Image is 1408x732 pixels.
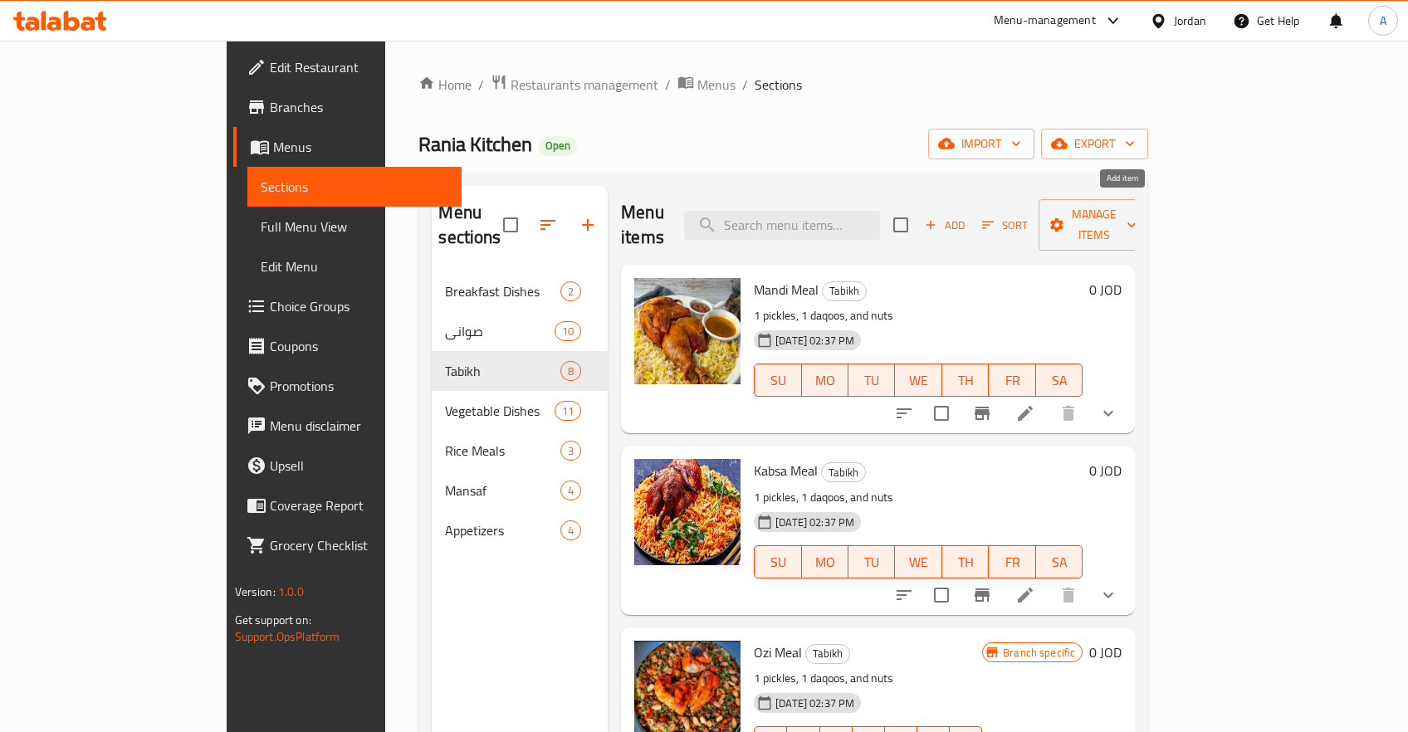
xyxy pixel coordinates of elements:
[769,333,861,349] span: [DATE] 02:37 PM
[902,368,935,393] span: WE
[996,645,1082,661] span: Branch specific
[561,523,580,539] span: 4
[1174,12,1206,30] div: Jordan
[918,212,971,238] button: Add
[278,581,304,603] span: 1.0.0
[1089,459,1122,482] h6: 0 JOD
[805,644,850,664] div: Tabikh
[924,578,959,612] span: Select to update
[822,463,865,482] span: Tabikh
[1036,364,1083,397] button: SA
[445,481,560,500] span: Mansaf
[432,391,608,431] div: Vegetable Dishes11
[761,368,794,393] span: SU
[942,545,989,578] button: TH
[270,535,448,555] span: Grocery Checklist
[270,336,448,356] span: Coupons
[697,75,736,95] span: Menus
[445,520,560,540] div: Appetizers
[754,305,1083,326] p: 1 pickles, 1 daqoos, and nuts
[233,486,462,525] a: Coverage Report
[809,550,842,574] span: MO
[995,550,1029,574] span: FR
[1041,129,1148,159] button: export
[418,74,1148,95] nav: breadcrumb
[270,416,448,436] span: Menu disclaimer
[445,281,560,301] span: Breakfast Dishes
[561,364,580,379] span: 8
[233,525,462,565] a: Grocery Checklist
[754,668,982,689] p: 1 pickles, 1 daqoos, and nuts
[677,74,736,95] a: Menus
[560,441,581,461] div: items
[1054,134,1135,154] span: export
[895,364,941,397] button: WE
[806,644,849,663] span: Tabikh
[233,446,462,486] a: Upsell
[994,11,1096,31] div: Menu-management
[247,207,462,246] a: Full Menu View
[560,520,581,540] div: items
[528,205,568,245] span: Sort sections
[754,640,802,665] span: Ozi Meal
[247,246,462,286] a: Edit Menu
[491,74,658,95] a: Restaurants management
[884,393,924,433] button: sort-choices
[1015,403,1035,423] a: Edit menu item
[568,205,608,245] button: Add section
[822,281,867,301] div: Tabikh
[769,695,861,711] span: [DATE] 02:37 PM
[270,376,448,396] span: Promotions
[561,443,580,459] span: 3
[941,134,1021,154] span: import
[1036,545,1083,578] button: SA
[883,207,918,242] span: Select section
[802,364,848,397] button: MO
[848,545,895,578] button: TU
[561,284,580,300] span: 2
[235,626,340,647] a: Support.OpsPlatform
[665,75,671,95] li: /
[621,200,664,250] h2: Menu items
[233,47,462,87] a: Edit Restaurant
[445,401,554,421] span: Vegetable Dishes
[982,216,1028,235] span: Sort
[432,431,608,471] div: Rice Meals3
[809,368,842,393] span: MO
[233,326,462,366] a: Coupons
[539,136,577,156] div: Open
[978,212,1032,238] button: Sort
[561,483,580,499] span: 4
[902,550,935,574] span: WE
[493,207,528,242] span: Select all sections
[445,361,560,381] span: Tabikh
[949,550,982,574] span: TH
[754,458,818,483] span: Kabsa Meal
[235,581,276,603] span: Version:
[1098,403,1118,423] svg: Show Choices
[754,487,1083,508] p: 1 pickles, 1 daqoos, and nuts
[432,351,608,391] div: Tabikh8
[445,321,554,341] span: صواني
[445,441,560,461] span: Rice Meals
[478,75,484,95] li: /
[754,277,819,302] span: Mandi Meal
[821,462,866,482] div: Tabikh
[1089,278,1122,301] h6: 0 JOD
[989,364,1035,397] button: FR
[949,368,982,393] span: TH
[1015,585,1035,605] a: Edit menu item
[270,57,448,77] span: Edit Restaurant
[560,481,581,500] div: items
[754,545,801,578] button: SU
[432,311,608,351] div: صواني10
[634,278,741,384] img: Mandi Meal
[802,545,848,578] button: MO
[270,97,448,117] span: Branches
[924,396,959,431] span: Select to update
[511,75,658,95] span: Restaurants management
[261,177,448,197] span: Sections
